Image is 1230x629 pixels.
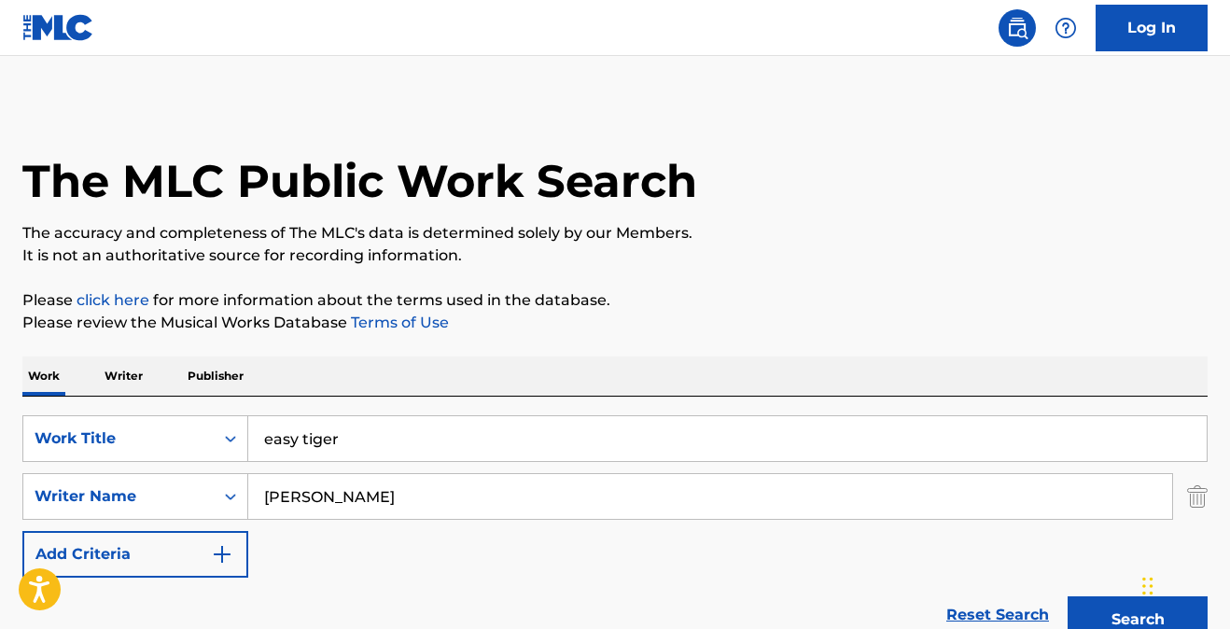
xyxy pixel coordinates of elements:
[35,485,203,508] div: Writer Name
[22,312,1208,334] p: Please review the Musical Works Database
[1187,473,1208,520] img: Delete Criterion
[211,543,233,566] img: 9d2ae6d4665cec9f34b9.svg
[77,291,149,309] a: click here
[1096,5,1208,51] a: Log In
[182,356,249,396] p: Publisher
[35,427,203,450] div: Work Title
[22,222,1208,245] p: The accuracy and completeness of The MLC's data is determined solely by our Members.
[1137,539,1230,629] iframe: Chat Widget
[22,289,1208,312] p: Please for more information about the terms used in the database.
[22,356,65,396] p: Work
[347,314,449,331] a: Terms of Use
[22,245,1208,267] p: It is not an authoritative source for recording information.
[1006,17,1028,39] img: search
[99,356,148,396] p: Writer
[22,153,697,209] h1: The MLC Public Work Search
[999,9,1036,47] a: Public Search
[1142,558,1153,614] div: Drag
[22,14,94,41] img: MLC Logo
[1055,17,1077,39] img: help
[1047,9,1084,47] div: Help
[22,531,248,578] button: Add Criteria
